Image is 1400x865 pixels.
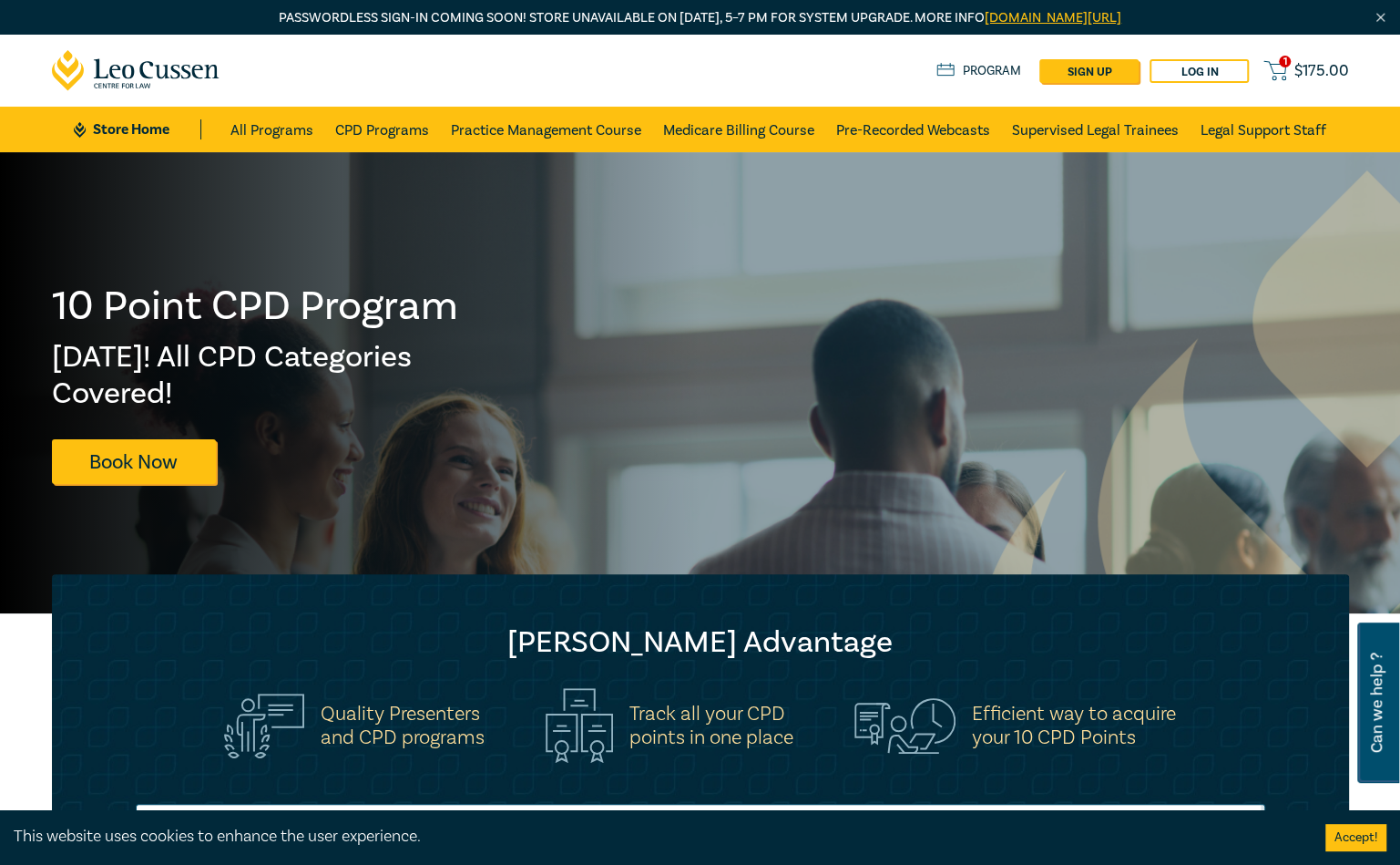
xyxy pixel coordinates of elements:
span: 1 [1279,56,1291,67]
a: Pre-Recorded Webcasts [836,107,990,152]
h5: Track all your CPD points in one place [629,702,793,749]
p: Passwordless sign-in coming soon! Store unavailable on [DATE], 5–7 PM for system upgrade. More info [52,8,1349,28]
a: CPD Programs [335,107,429,152]
a: Supervised Legal Trainees [1012,107,1179,152]
img: Track all your CPD<br>points in one place [546,688,613,763]
img: Efficient way to acquire<br>your 10 CPD Points [854,698,955,753]
h1: 10 Point CPD Program [52,283,460,330]
a: Program [936,61,1021,81]
a: Book Now [52,439,216,484]
img: Quality Presenters<br>and CPD programs [224,694,304,758]
a: [DOMAIN_NAME][URL] [985,9,1121,26]
a: Store Home [74,119,200,139]
button: Accept cookies [1325,824,1386,851]
h2: [PERSON_NAME] Advantage [88,624,1313,661]
a: Legal Support Staff [1201,107,1326,152]
span: $ 175.00 [1294,61,1349,81]
a: All Programs [230,107,313,152]
h5: Quality Presenters and CPD programs [321,702,485,749]
h5: Efficient way to acquire your 10 CPD Points [972,702,1176,749]
a: Log in [1150,59,1249,83]
div: This website uses cookies to enhance the user experience. [14,825,1298,849]
a: sign up [1039,59,1139,83]
h2: [DATE]! All CPD Categories Covered! [52,339,460,412]
span: Can we help ? [1368,633,1385,772]
a: Practice Management Course [451,107,641,152]
a: Medicare Billing Course [663,107,814,152]
img: Close [1373,10,1388,26]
